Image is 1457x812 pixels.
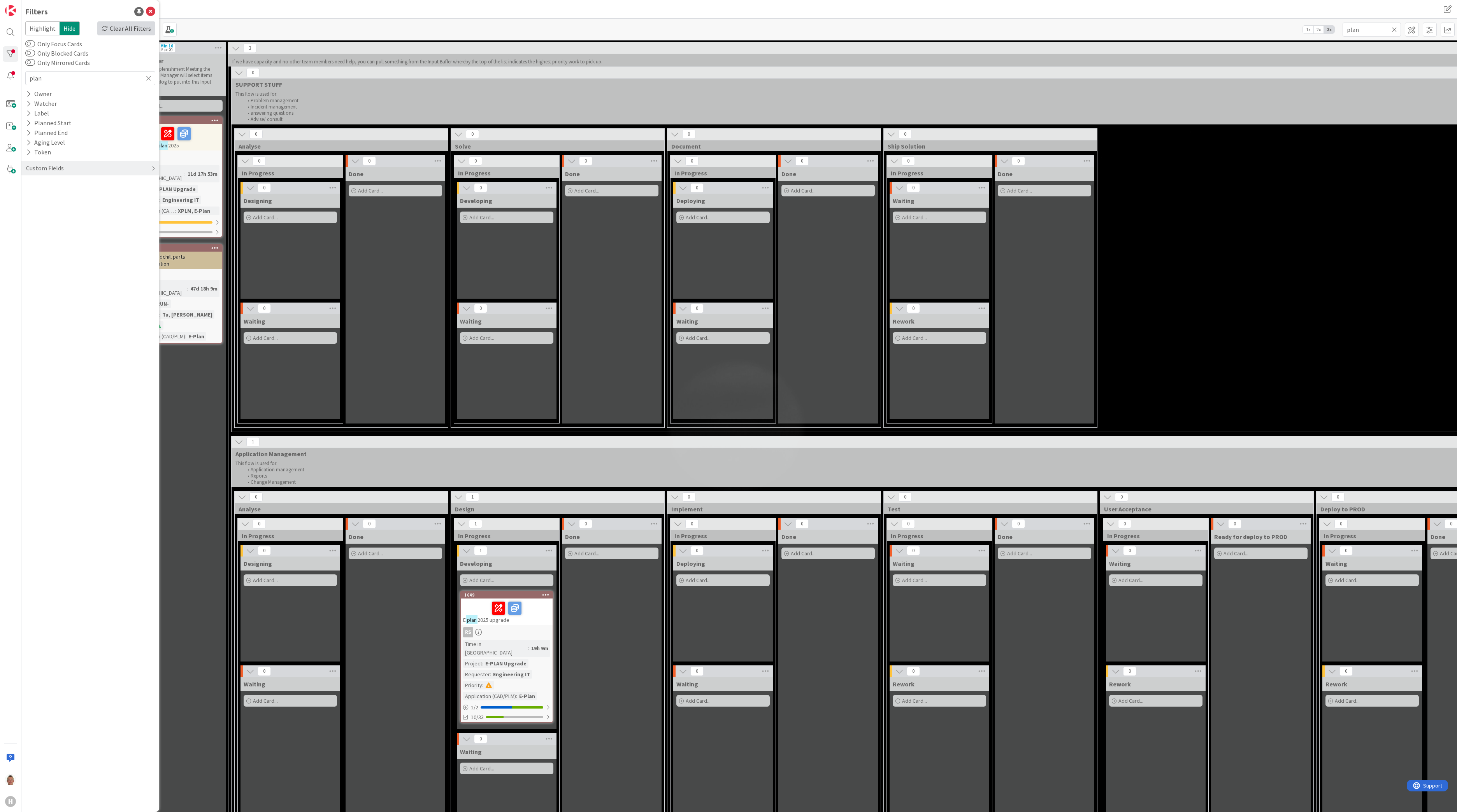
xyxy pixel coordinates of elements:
button: Only Mirrored Cards [25,59,35,66]
span: Add Card... [902,214,927,221]
span: Add Card... [469,334,494,341]
span: Add Card... [1335,577,1360,584]
div: Min 10 [160,44,173,48]
span: 0 [1228,519,1241,528]
span: Add Card... [686,697,711,704]
span: 0 [258,546,271,555]
span: In Progress [458,532,549,540]
span: 0 [902,519,915,528]
span: Done [781,170,796,178]
span: Add Card... [469,577,494,584]
span: 0 [474,734,487,744]
div: 1650 [130,117,222,124]
span: Add Card... [1224,550,1248,557]
div: Time in [GEOGRAPHIC_DATA] [463,640,528,657]
span: Test [888,505,1087,513]
span: Waiting [460,317,482,325]
span: 10/33 [471,713,484,721]
div: 1/2 [461,703,553,712]
div: Engineering IT [160,196,201,204]
span: 0 [685,156,699,166]
span: 0 [1012,156,1025,166]
span: 2025 [168,142,179,149]
mark: plan [156,141,168,150]
div: 1649 [461,591,553,598]
input: Quick Filter... [25,71,155,85]
span: Waiting [676,680,698,688]
span: Hide [60,21,80,35]
label: Only Blocked Cards [25,49,88,58]
span: Done [781,533,796,541]
span: 0 [682,492,695,502]
span: 0 [253,156,266,166]
span: Rework [893,680,915,688]
span: In Progress [1107,532,1199,540]
span: Ship Solution [888,142,1087,150]
span: Rework [893,317,915,325]
div: 1649 [464,592,553,598]
div: Custom Fields [25,163,65,173]
span: Designing [244,197,272,205]
span: Add Card... [686,577,711,584]
img: TJ [5,774,16,785]
div: H [5,796,16,807]
span: Developing [460,197,492,205]
span: Developing [460,560,492,567]
span: 0 [899,129,912,139]
span: Add Card... [1118,697,1143,704]
span: 0 [249,129,263,139]
div: 1269 [130,245,222,252]
div: 1269EPLAN- Windchill parts synchronization [130,245,222,269]
span: Add Card... [1007,550,1032,557]
span: 0 [690,546,704,555]
span: Add Card... [686,214,711,221]
span: Add Card... [253,577,278,584]
span: 0 [1334,519,1348,528]
label: Only Focus Cards [25,39,82,49]
span: 0 [474,304,487,313]
span: Ready for deploy to PROD [1214,533,1287,541]
span: 0 [258,304,271,313]
span: Add Card... [902,577,927,584]
span: Add Card... [1118,577,1143,584]
span: Add Card... [253,697,278,704]
span: Add Card... [574,550,599,557]
img: Visit kanbanzone.com [5,5,16,16]
span: 0 [246,68,260,77]
div: RS [463,627,473,637]
input: Quick Filter... [1343,23,1401,37]
span: Highlight [25,21,60,35]
span: 0 [579,156,592,166]
span: In Progress [891,169,982,177]
span: Add Card... [469,214,494,221]
span: 0 [1123,546,1136,555]
span: Waiting [893,197,915,205]
span: 0 [1331,492,1345,502]
span: 2025 upgrade [477,616,509,623]
span: 0 [249,492,263,502]
span: Done [1431,533,1445,541]
div: -RUN- [153,299,171,308]
span: 0 [907,546,920,555]
span: 0 [1012,519,1025,528]
span: Design [455,505,655,513]
span: Analyse [239,505,438,513]
span: 0 [579,519,592,528]
span: Add Card... [686,334,711,341]
div: Project [463,659,482,668]
span: Done [565,533,580,541]
span: 0 [466,129,479,139]
span: Waiting [244,317,265,325]
div: Filters [25,6,48,17]
span: Rework [1325,680,1347,688]
span: 0 [690,667,704,676]
span: Add Card... [253,214,278,221]
div: Time in [GEOGRAPHIC_DATA] [132,280,187,297]
span: 0 [253,519,266,528]
a: 1649Eplan2025 upgradeRSTime in [GEOGRAPHIC_DATA]:19h 9mProject:E-PLAN UpgradeRequester:Engineerin... [460,591,553,723]
span: Document [671,142,871,150]
div: E-PLAN Upgrade [153,185,198,193]
div: Planned Start [25,118,72,128]
span: 1 [246,437,260,446]
span: Add Card... [358,550,383,557]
